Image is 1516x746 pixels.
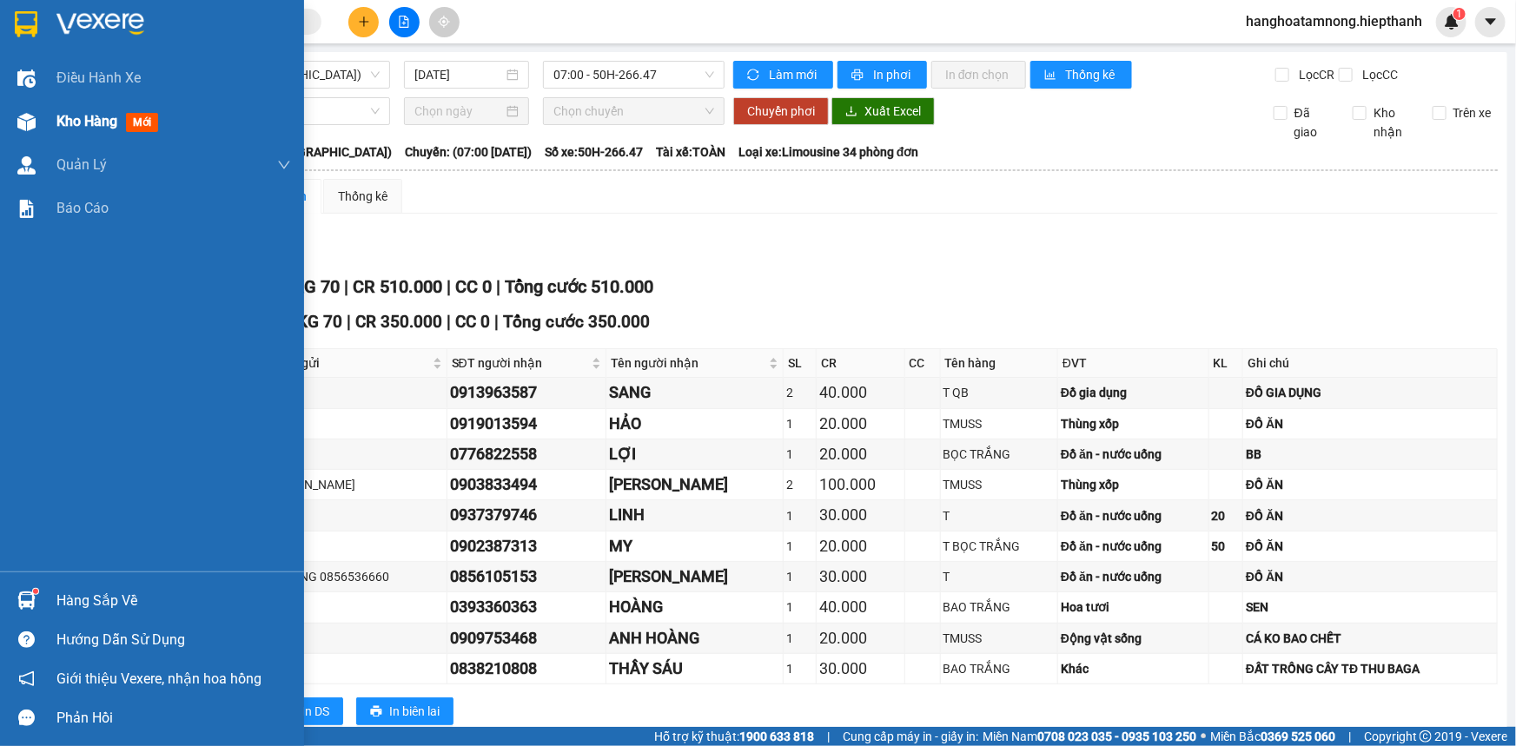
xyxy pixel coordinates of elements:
div: 20 [1212,506,1241,525]
div: 0937379746 [450,503,604,527]
span: | [344,276,348,297]
button: file-add [389,7,420,37]
span: Trên xe [1446,103,1499,122]
span: mới [126,113,158,132]
button: Chuyển phơi [733,97,829,125]
span: Tên người nhận [611,353,765,373]
span: ⚪️ [1201,733,1206,740]
th: KL [1209,349,1244,378]
div: 40.000 [819,595,902,619]
div: 1 [786,629,813,648]
td: 0903833494 [447,470,607,500]
div: 0776822558 [450,442,604,466]
span: Xuất Excel [864,102,921,121]
span: Tổng cước 350.000 [503,312,650,332]
span: | [347,312,351,332]
img: warehouse-icon [17,69,36,88]
div: 0903833494 [450,472,604,497]
td: ANH HOÀNG [606,624,783,654]
span: caret-down [1483,14,1499,30]
td: 0902387313 [447,531,607,562]
div: TMUSS [943,629,1056,648]
div: 0913963587 [450,380,604,405]
div: CÁ KO BAO CHẾT [1246,629,1494,648]
button: In đơn chọn [931,61,1026,89]
td: 0856105153 [447,562,607,592]
button: printerIn DS [268,697,343,725]
span: | [827,727,830,746]
span: Tài xế: TOÀN [656,142,725,162]
div: Hàng sắp về [56,588,291,614]
span: Giới thiệu Vexere, nhận hoa hồng [56,668,261,690]
span: | [447,312,451,332]
img: logo-vxr [15,11,37,37]
span: download [845,105,857,119]
div: 1 [786,445,813,464]
sup: 1 [1453,8,1466,20]
div: ĐẤT TRỒNG CÂY TĐ THU BAGA [1246,659,1494,678]
td: THẦY SÁU [606,654,783,684]
span: Cung cấp máy in - giấy in: [843,727,978,746]
div: BAO TRẮNG [943,597,1056,617]
div: ĐỒ ĂN [1246,537,1494,556]
th: SL [784,349,817,378]
span: down [277,158,291,172]
div: [PERSON_NAME] [262,475,444,494]
div: Đồ ăn - nước uống [1061,445,1206,464]
img: warehouse-icon [17,591,36,610]
div: HẢI [262,414,444,433]
span: 1 [1456,8,1462,20]
div: Đồ ăn - nước uống [1061,537,1206,556]
div: ĐỒ ĂN [1246,414,1494,433]
span: | [1348,727,1351,746]
div: ANH HOÀNG [609,626,779,650]
th: CC [905,349,941,378]
div: 0856105153 [450,564,604,589]
div: Hoa tươi [1061,597,1206,617]
div: BAO TRẮNG [943,659,1056,678]
div: 50 [1212,537,1241,556]
span: Làm mới [769,65,819,84]
div: 0909753468 [450,626,604,650]
span: Điều hành xe [56,67,141,89]
strong: 0708 023 035 - 0935 103 250 [1037,729,1196,743]
div: THẦY SÁU [609,657,779,681]
span: Quản Lý [56,154,107,175]
span: Loại xe: Limousine 34 phòng đơn [738,142,919,162]
span: In phơi [873,65,913,84]
div: T QB [943,383,1056,402]
div: 20.000 [819,626,902,650]
td: 0776822558 [447,439,607,470]
div: BỌC TRẮNG [943,445,1056,464]
img: warehouse-icon [17,113,36,131]
span: In biên lai [389,702,440,721]
div: Động vật sống [1061,629,1206,648]
th: CR [817,349,905,378]
div: Thùng xốp [1061,414,1206,433]
div: MY [609,534,779,558]
div: ĐỒ ĂN [1246,567,1494,586]
span: In DS [301,702,329,721]
span: Miền Bắc [1210,727,1335,746]
div: SEN [1246,597,1494,617]
strong: 0369 525 060 [1261,729,1335,743]
span: | [494,312,499,332]
button: aim [429,7,460,37]
span: sync [747,69,762,83]
td: HẢO [606,409,783,439]
div: HẢO [609,412,779,436]
div: THÀNH [262,537,444,556]
span: Kho nhận [1367,103,1419,142]
div: 100.000 [819,472,902,497]
span: bar-chart [1044,69,1059,83]
div: 1 [786,597,813,617]
div: 1 [786,659,813,678]
div: HOÀNG [609,595,779,619]
div: LINH [609,503,779,527]
td: 0393360363 [447,592,607,623]
div: SANG [609,380,779,405]
div: Đồ ăn - nước uống [1061,506,1206,525]
div: MẸ HỒNG 0856536660 [262,567,444,586]
div: Thống kê [338,187,387,206]
span: printer [851,69,866,83]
